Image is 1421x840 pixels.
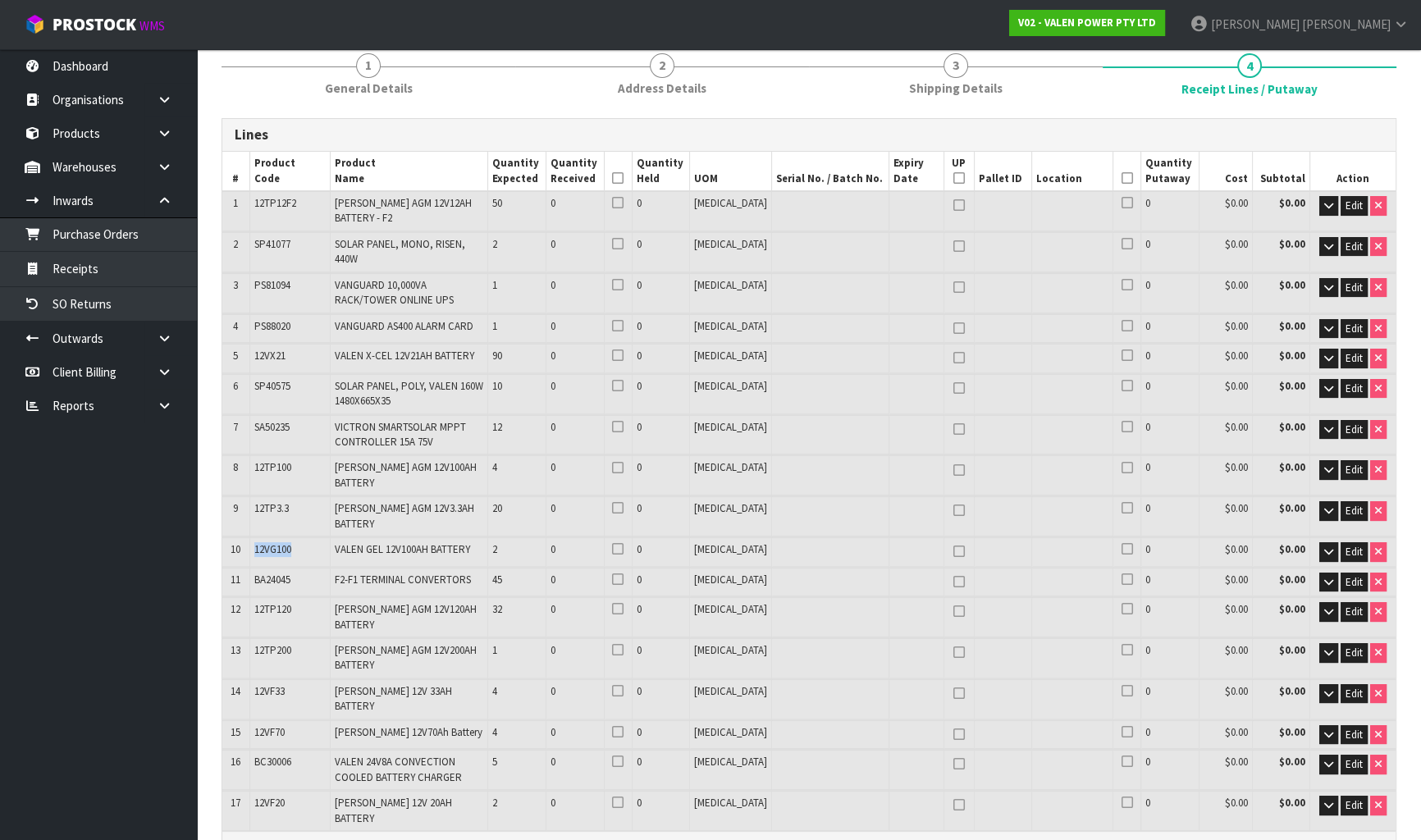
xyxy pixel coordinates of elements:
span: 12VF20 [254,796,285,810]
span: [MEDICAL_DATA] [694,420,767,434]
span: 0 [637,684,642,698]
span: Edit [1346,240,1363,253]
strong: $0.00 [1279,319,1305,333]
span: [MEDICAL_DATA] [694,643,767,657]
span: SA50235 [254,420,290,434]
span: 0 [637,796,642,810]
strong: $0.00 [1279,725,1305,739]
span: 0 [637,349,642,363]
button: Edit [1341,319,1368,339]
button: Edit [1341,542,1368,562]
span: $0.00 [1225,420,1248,434]
span: VALEN GEL 12V100AH BATTERY [335,542,470,556]
th: Subtotal [1252,152,1309,191]
strong: $0.00 [1279,420,1305,434]
strong: $0.00 [1279,237,1305,251]
span: $0.00 [1225,755,1248,769]
button: Edit [1341,602,1368,622]
strong: $0.00 [1279,796,1305,810]
button: Edit [1341,643,1368,663]
span: Edit [1346,322,1363,336]
span: [PERSON_NAME] AGM 12V200AH BATTERY [335,643,477,672]
span: 0 [637,573,642,587]
span: 12VF70 [254,725,285,739]
span: $0.00 [1225,796,1248,810]
span: 13 [231,643,240,657]
span: 0 [551,460,555,474]
span: Address Details [618,80,706,97]
span: 7 [233,420,238,434]
span: $0.00 [1225,542,1248,556]
strong: V02 - VALEN POWER PTY LTD [1018,16,1156,30]
span: 0 [551,542,555,556]
span: 12VX21 [254,349,286,363]
th: Product Code [249,152,330,191]
span: [MEDICAL_DATA] [694,542,767,556]
span: VANGUARD 10,000VA RACK/TOWER ONLINE UPS [335,278,454,307]
span: 0 [1145,196,1150,210]
th: Pallet ID [974,152,1031,191]
span: [MEDICAL_DATA] [694,501,767,515]
span: $0.00 [1225,602,1248,616]
span: [MEDICAL_DATA] [694,196,767,210]
span: $0.00 [1225,573,1248,587]
th: Action [1310,152,1396,191]
span: [MEDICAL_DATA] [694,796,767,810]
strong: $0.00 [1279,278,1305,292]
span: Edit [1346,504,1363,518]
span: 0 [551,349,555,363]
th: UOM [690,152,772,191]
th: Cost [1199,152,1252,191]
span: 0 [551,755,555,769]
span: 0 [551,319,555,333]
span: $0.00 [1225,349,1248,363]
span: 0 [1145,684,1150,698]
a: V02 - VALEN POWER PTY LTD [1009,10,1165,36]
span: 5 [492,755,497,769]
span: 0 [1145,542,1150,556]
span: VALEN 24V8A CONVECTION COOLED BATTERY CHARGER [335,755,462,783]
span: [MEDICAL_DATA] [694,319,767,333]
span: ProStock [53,14,136,35]
th: Location [1031,152,1113,191]
span: [MEDICAL_DATA] [694,573,767,587]
span: [PERSON_NAME] [1211,16,1300,32]
span: 12TP100 [254,460,291,474]
span: 1 [492,319,497,333]
span: 2 [650,53,674,78]
span: 2 [492,237,497,251]
button: Edit [1341,420,1368,440]
button: Edit [1341,379,1368,399]
strong: $0.00 [1279,684,1305,698]
span: 0 [1145,602,1150,616]
span: 0 [551,796,555,810]
span: Edit [1346,646,1363,660]
span: 45 [492,573,502,587]
span: PS81094 [254,278,290,292]
span: 0 [637,725,642,739]
span: 20 [492,501,502,515]
span: VICTRON SMARTSOLAR MPPT CONTROLLER 15A 75V [335,420,466,449]
span: Edit [1346,351,1363,365]
span: 4 [1237,53,1262,78]
span: [MEDICAL_DATA] [694,379,767,393]
span: 16 [231,755,240,769]
span: 0 [1145,755,1150,769]
span: $0.00 [1225,501,1248,515]
span: 0 [551,278,555,292]
th: Expiry Date [889,152,944,191]
span: 12VF33 [254,684,285,698]
span: $0.00 [1225,196,1248,210]
span: Edit [1346,281,1363,294]
span: 0 [551,196,555,210]
span: $0.00 [1225,278,1248,292]
span: 17 [231,796,240,810]
span: BC30006 [254,755,291,769]
th: Quantity Received [546,152,605,191]
button: Edit [1341,725,1368,745]
span: SOLAR PANEL, MONO, RISEN, 440W [335,237,465,266]
span: 3 [233,278,238,292]
span: 2 [492,796,497,810]
span: 12TP120 [254,602,291,616]
span: [PERSON_NAME] AGM 12V12AH BATTERY - F2 [335,196,472,225]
